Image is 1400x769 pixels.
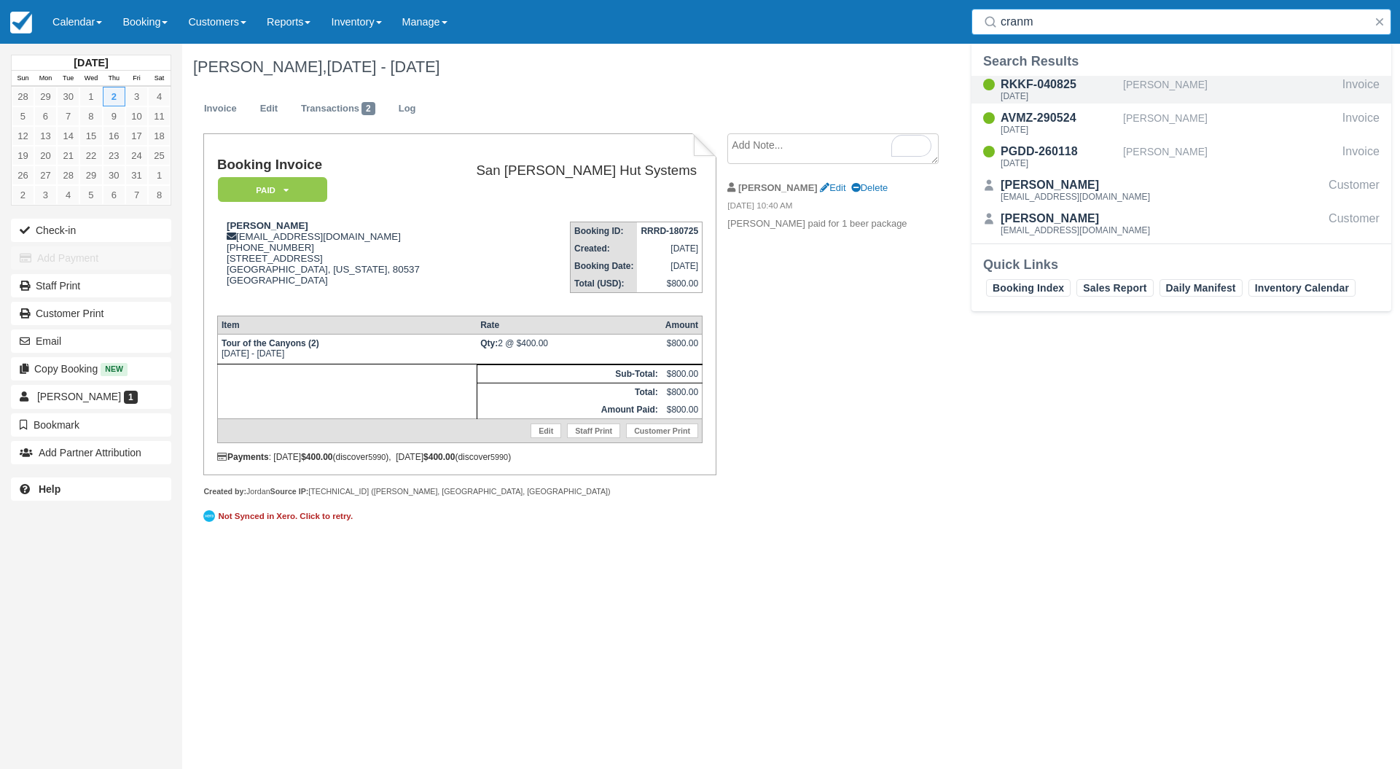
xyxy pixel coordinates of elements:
[477,364,662,383] th: Sub-Total:
[1001,192,1150,201] div: [EMAIL_ADDRESS][DOMAIN_NAME]
[571,275,638,293] th: Total (USD):
[11,274,171,297] a: Staff Print
[571,240,638,257] th: Created:
[1342,76,1380,104] div: Invoice
[665,338,698,360] div: $800.00
[11,302,171,325] a: Customer Print
[57,165,79,185] a: 28
[971,143,1391,171] a: PGDD-260118[DATE][PERSON_NAME]Invoice
[103,165,125,185] a: 30
[12,106,34,126] a: 5
[971,176,1391,204] a: [PERSON_NAME][EMAIL_ADDRESS][DOMAIN_NAME]Customer
[971,210,1391,238] a: [PERSON_NAME][EMAIL_ADDRESS][DOMAIN_NAME]Customer
[1123,76,1337,104] div: [PERSON_NAME]
[326,58,439,76] span: [DATE] - [DATE]
[1123,109,1337,137] div: [PERSON_NAME]
[637,275,702,293] td: $800.00
[368,453,386,461] small: 5990
[79,71,102,87] th: Wed
[10,12,32,34] img: checkfront-main-nav-mini-logo.png
[480,338,498,348] strong: Qty
[820,182,845,193] a: Edit
[301,452,332,462] strong: $400.00
[217,176,322,203] a: Paid
[103,106,125,126] a: 9
[490,453,508,461] small: 5990
[103,126,125,146] a: 16
[57,185,79,205] a: 4
[637,257,702,275] td: [DATE]
[217,452,703,462] div: : [DATE] (discover ), [DATE] (discover )
[57,71,79,87] th: Tue
[125,146,148,165] a: 24
[738,182,818,193] strong: [PERSON_NAME]
[1001,176,1150,194] div: [PERSON_NAME]
[1001,210,1150,227] div: [PERSON_NAME]
[227,220,308,231] strong: [PERSON_NAME]
[57,126,79,146] a: 14
[34,106,57,126] a: 6
[148,126,171,146] a: 18
[1342,143,1380,171] div: Invoice
[193,58,1221,76] h1: [PERSON_NAME],
[125,185,148,205] a: 7
[1342,109,1380,137] div: Invoice
[12,87,34,106] a: 28
[203,487,246,496] strong: Created by:
[193,95,248,123] a: Invoice
[79,126,102,146] a: 15
[34,185,57,205] a: 3
[12,146,34,165] a: 19
[148,146,171,165] a: 25
[12,165,34,185] a: 26
[34,146,57,165] a: 20
[217,452,269,462] strong: Payments
[1001,143,1117,160] div: PGDD-260118
[449,163,697,179] h2: San [PERSON_NAME] Hut Systems
[531,423,561,438] a: Edit
[125,165,148,185] a: 31
[727,133,939,164] textarea: To enrich screen reader interactions, please activate Accessibility in Grammarly extension settings
[571,222,638,241] th: Booking ID:
[1123,143,1337,171] div: [PERSON_NAME]
[1001,125,1117,134] div: [DATE]
[270,487,309,496] strong: Source IP:
[103,146,125,165] a: 23
[148,185,171,205] a: 8
[57,87,79,106] a: 30
[986,279,1071,297] a: Booking Index
[148,106,171,126] a: 11
[34,71,57,87] th: Mon
[124,391,138,404] span: 1
[983,52,1380,70] div: Search Results
[477,383,662,401] th: Total:
[727,217,973,231] p: [PERSON_NAME] paid for 1 beer package
[103,185,125,205] a: 6
[148,87,171,106] a: 4
[12,71,34,87] th: Sun
[11,477,171,501] a: Help
[727,200,973,216] em: [DATE] 10:40 AM
[662,401,703,419] td: $800.00
[217,157,443,173] h1: Booking Invoice
[12,126,34,146] a: 12
[103,71,125,87] th: Thu
[103,87,125,106] a: 2
[662,364,703,383] td: $800.00
[125,126,148,146] a: 17
[34,126,57,146] a: 13
[361,102,375,115] span: 2
[290,95,386,123] a: Transactions2
[79,165,102,185] a: 29
[1329,210,1380,238] div: Customer
[57,146,79,165] a: 21
[148,165,171,185] a: 1
[423,452,455,462] strong: $400.00
[218,177,327,203] em: Paid
[641,226,698,236] strong: RRRD-180725
[388,95,427,123] a: Log
[11,246,171,270] button: Add Payment
[79,185,102,205] a: 5
[34,87,57,106] a: 29
[217,220,443,304] div: [EMAIL_ADDRESS][DOMAIN_NAME] [PHONE_NUMBER] [STREET_ADDRESS] [GEOGRAPHIC_DATA], [US_STATE], 80537...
